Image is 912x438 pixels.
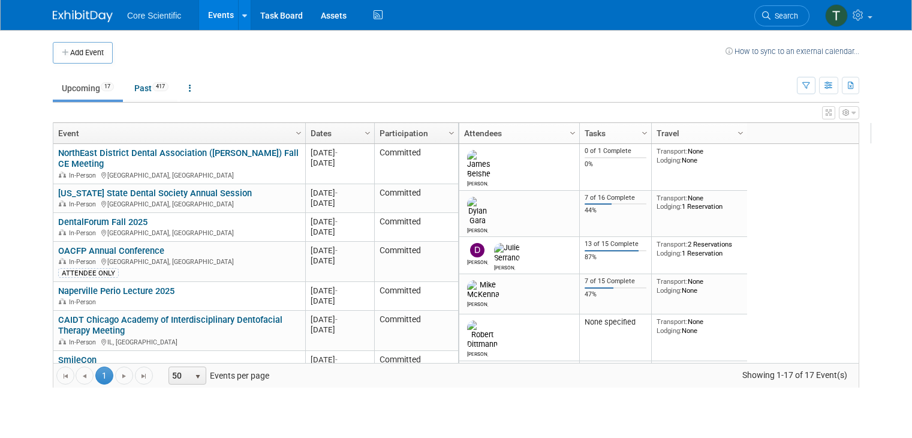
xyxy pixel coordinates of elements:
span: Column Settings [294,128,303,138]
div: ATTENDEE ONLY [58,268,119,278]
span: - [335,286,338,295]
td: Committed [374,144,458,184]
a: Column Settings [362,123,375,141]
a: Column Settings [639,123,652,141]
div: IL, [GEOGRAPHIC_DATA] [58,337,300,347]
span: Transport: [657,317,688,326]
span: Column Settings [447,128,456,138]
span: - [335,355,338,364]
span: Showing 1-17 of 17 Event(s) [732,367,859,383]
span: Transport: [657,194,688,202]
span: - [335,188,338,197]
div: None None [657,277,743,295]
span: In-Person [69,172,100,179]
a: Column Settings [293,123,306,141]
span: Lodging: [657,202,682,211]
span: - [335,246,338,255]
a: Go to the next page [115,367,133,385]
span: Search [770,11,798,20]
a: Past417 [125,77,177,100]
div: James Belshe [467,179,488,187]
a: Participation [380,123,450,143]
td: Committed [374,311,458,351]
span: 17 [101,82,114,91]
div: None 1 Reservation [657,194,743,211]
a: Event [58,123,297,143]
span: Lodging: [657,249,682,257]
div: Dylan Gara [467,226,488,233]
a: Naperville Perio Lecture 2025 [58,286,174,296]
span: Go to the next page [119,371,129,381]
div: [DATE] [311,296,369,306]
a: Column Settings [446,123,459,141]
span: Column Settings [568,128,577,138]
img: Thila Pathma [825,4,848,27]
span: Transport: [657,240,688,248]
img: In-Person Event [59,172,66,178]
div: None None [657,147,743,164]
img: Robert Dittmann [467,320,498,349]
span: - [335,315,338,324]
div: [GEOGRAPHIC_DATA], [GEOGRAPHIC_DATA] [58,227,300,238]
a: Go to the previous page [76,367,94,385]
button: Add Event [53,42,113,64]
a: [US_STATE] State Dental Society Annual Session [58,188,252,199]
div: [GEOGRAPHIC_DATA], [GEOGRAPHIC_DATA] [58,199,300,209]
div: 0 of 1 Complete [585,147,647,155]
span: Column Settings [363,128,372,138]
a: Go to the last page [135,367,153,385]
a: Upcoming17 [53,77,123,100]
span: Transport: [657,147,688,155]
td: Committed [374,242,458,282]
div: [DATE] [311,148,369,158]
img: Mike McKenna [467,280,499,299]
span: Column Settings [736,128,745,138]
div: None specified [585,317,647,327]
span: In-Person [69,200,100,208]
div: [DATE] [311,198,369,208]
div: 87% [585,253,647,262]
a: Tasks [585,123,643,143]
span: Events per page [153,367,281,385]
span: Go to the first page [61,371,70,381]
span: Transport: [657,277,688,286]
div: [GEOGRAPHIC_DATA], [GEOGRAPHIC_DATA] [58,170,300,180]
span: 50 [169,367,189,384]
span: Go to the previous page [80,371,89,381]
img: In-Person Event [59,200,66,206]
span: In-Person [69,258,100,266]
img: In-Person Event [59,229,66,235]
a: CAIDT Chicago Academy of Interdisciplinary Dentofacial Therapy Meeting [58,314,282,337]
span: select [193,372,203,382]
span: Core Scientific [127,11,181,20]
img: In-Person Event [59,258,66,264]
img: Dan Boro [470,243,484,257]
div: Julie Serrano [494,263,515,271]
a: Dates [311,123,366,143]
span: Column Settings [640,128,649,138]
img: In-Person Event [59,298,66,304]
div: 44% [585,206,647,215]
a: Travel [657,123,739,143]
a: Attendees [464,123,571,143]
span: In-Person [69,229,100,237]
div: Dan Boro [467,257,488,265]
div: [DATE] [311,217,369,227]
div: [DATE] [311,325,369,335]
a: Column Settings [567,123,580,141]
div: [GEOGRAPHIC_DATA], [GEOGRAPHIC_DATA] [58,256,300,266]
span: 1 [95,367,113,385]
span: Go to the last page [139,371,149,381]
div: [DATE] [311,227,369,237]
td: Committed [374,351,458,391]
a: How to sync to an external calendar... [726,47,859,56]
div: [DATE] [311,286,369,296]
a: DentalForum Fall 2025 [58,217,148,227]
div: 2 Reservations 1 Reservation [657,240,743,257]
img: In-Person Event [59,338,66,344]
div: [DATE] [311,245,369,256]
img: James Belshe [467,150,490,179]
span: In-Person [69,298,100,306]
a: NorthEast District Dental Association ([PERSON_NAME]) Fall CE Meeting [58,148,299,170]
img: Dylan Gara [467,197,488,226]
